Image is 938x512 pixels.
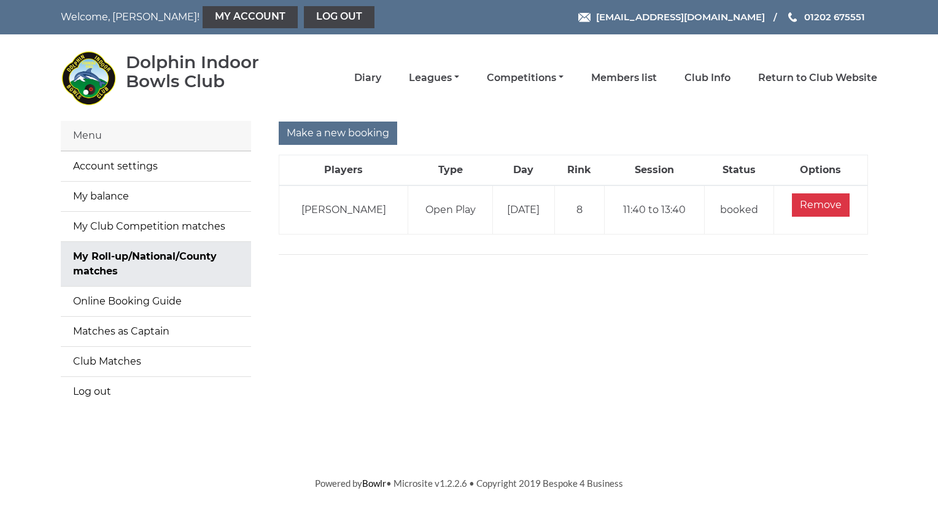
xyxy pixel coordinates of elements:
th: Type [408,155,493,186]
input: Remove [792,193,850,217]
td: 11:40 to 13:40 [604,185,705,235]
a: Leagues [409,71,459,85]
img: Phone us [788,12,797,22]
a: My Roll-up/National/County matches [61,242,251,286]
a: Log out [61,377,251,406]
a: Account settings [61,152,251,181]
img: Dolphin Indoor Bowls Club [61,50,116,106]
td: 8 [554,185,604,235]
nav: Welcome, [PERSON_NAME]! [61,6,390,28]
th: Status [705,155,773,186]
a: Diary [354,71,381,85]
a: Email [EMAIL_ADDRESS][DOMAIN_NAME] [578,10,765,24]
a: Club Matches [61,347,251,376]
th: Rink [554,155,604,186]
td: [PERSON_NAME] [279,185,408,235]
a: My Account [203,6,298,28]
a: Matches as Captain [61,317,251,346]
td: Open Play [408,185,493,235]
span: [EMAIL_ADDRESS][DOMAIN_NAME] [596,11,765,23]
span: Powered by • Microsite v1.2.2.6 • Copyright 2019 Bespoke 4 Business [315,478,623,489]
a: Online Booking Guide [61,287,251,316]
a: Bowlr [362,478,386,489]
th: Session [604,155,705,186]
a: Club Info [684,71,731,85]
input: Make a new booking [279,122,397,145]
td: [DATE] [493,185,555,235]
a: Members list [591,71,657,85]
td: booked [705,185,773,235]
img: Email [578,13,591,22]
a: My balance [61,182,251,211]
div: Menu [61,121,251,151]
th: Options [773,155,867,186]
th: Day [493,155,555,186]
span: 01202 675551 [804,11,865,23]
a: Return to Club Website [758,71,877,85]
a: Log out [304,6,374,28]
th: Players [279,155,408,186]
a: Phone us 01202 675551 [786,10,865,24]
a: My Club Competition matches [61,212,251,241]
div: Dolphin Indoor Bowls Club [126,53,295,91]
a: Competitions [487,71,564,85]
